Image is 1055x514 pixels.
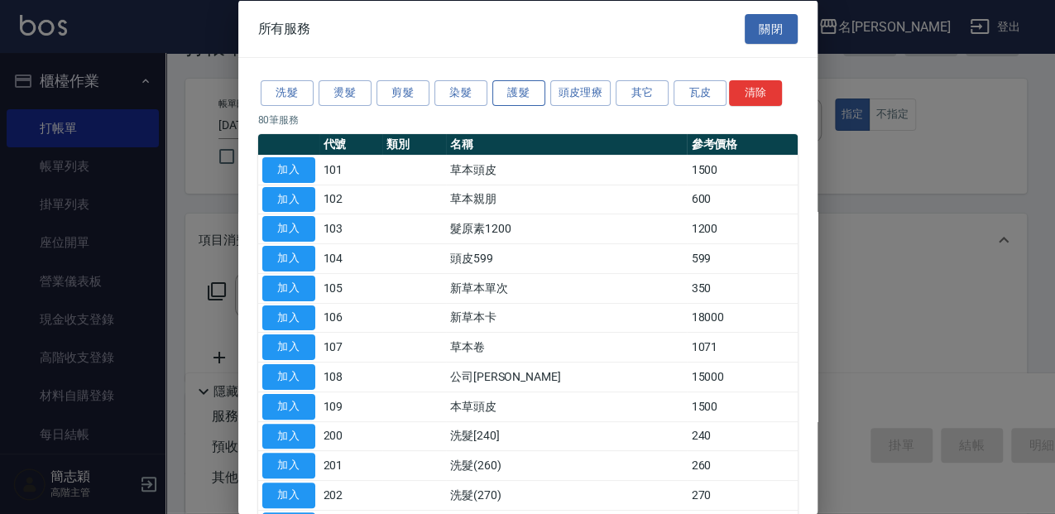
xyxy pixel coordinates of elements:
[262,393,315,419] button: 加入
[446,243,688,273] td: 頭皮599
[687,155,797,185] td: 1500
[376,80,429,106] button: 剪髮
[319,362,383,392] td: 108
[687,133,797,155] th: 參考價格
[616,80,669,106] button: 其它
[446,273,688,303] td: 新草本單次
[262,246,315,271] button: 加入
[319,392,383,421] td: 109
[446,133,688,155] th: 名稱
[687,450,797,480] td: 260
[258,112,798,127] p: 80 筆服務
[446,332,688,362] td: 草本卷
[446,480,688,510] td: 洗髮(270)
[262,453,315,478] button: 加入
[258,20,311,36] span: 所有服務
[319,332,383,362] td: 107
[319,185,383,214] td: 102
[262,216,315,242] button: 加入
[674,80,727,106] button: 瓦皮
[446,362,688,392] td: 公司[PERSON_NAME]
[319,133,383,155] th: 代號
[446,185,688,214] td: 草本親朋
[319,273,383,303] td: 105
[262,364,315,390] button: 加入
[446,155,688,185] td: 草本頭皮
[687,332,797,362] td: 1071
[434,80,487,106] button: 染髮
[687,214,797,243] td: 1200
[319,450,383,480] td: 201
[319,214,383,243] td: 103
[446,450,688,480] td: 洗髮(260)
[446,392,688,421] td: 本草頭皮
[687,303,797,333] td: 18000
[319,155,383,185] td: 101
[261,80,314,106] button: 洗髮
[729,80,782,106] button: 清除
[687,243,797,273] td: 599
[687,480,797,510] td: 270
[262,483,315,508] button: 加入
[262,186,315,212] button: 加入
[319,80,372,106] button: 燙髮
[319,303,383,333] td: 106
[382,133,446,155] th: 類別
[687,421,797,451] td: 240
[262,334,315,360] button: 加入
[492,80,545,106] button: 護髮
[319,243,383,273] td: 104
[745,13,798,44] button: 關閉
[687,392,797,421] td: 1500
[687,273,797,303] td: 350
[550,80,611,106] button: 頭皮理療
[687,362,797,392] td: 15000
[262,156,315,182] button: 加入
[319,480,383,510] td: 202
[262,275,315,300] button: 加入
[262,423,315,449] button: 加入
[319,421,383,451] td: 200
[687,185,797,214] td: 600
[446,421,688,451] td: 洗髮[240]
[262,305,315,330] button: 加入
[446,303,688,333] td: 新草本卡
[446,214,688,243] td: 髮原素1200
